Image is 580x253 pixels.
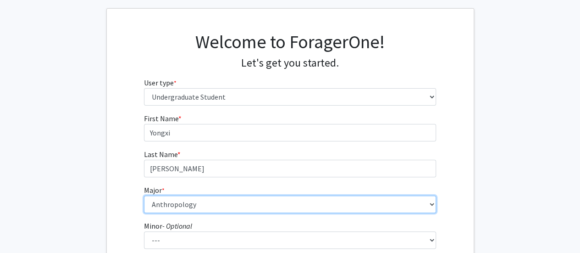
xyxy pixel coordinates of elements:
[144,220,192,231] label: Minor
[144,150,177,159] span: Last Name
[144,185,165,196] label: Major
[144,31,436,53] h1: Welcome to ForagerOne!
[7,212,39,246] iframe: Chat
[162,221,192,231] i: - Optional
[144,56,436,70] h4: Let's get you started.
[144,114,178,123] span: First Name
[144,77,177,88] label: User type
